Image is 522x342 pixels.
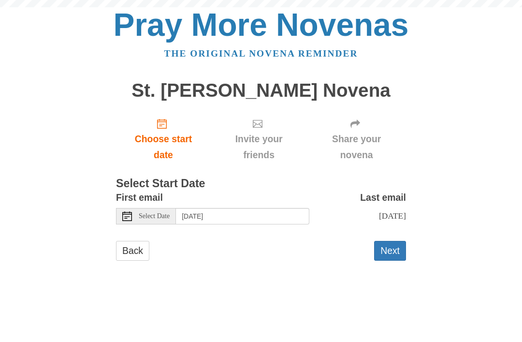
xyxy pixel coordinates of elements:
button: Next [374,241,406,261]
div: Click "Next" to confirm your start date first. [307,110,406,168]
a: Choose start date [116,110,211,168]
a: The original novena reminder [164,48,358,59]
a: Back [116,241,149,261]
span: Share your novena [317,131,396,163]
span: Choose start date [126,131,201,163]
span: Select Date [139,213,170,220]
h1: St. [PERSON_NAME] Novena [116,80,406,101]
a: Pray More Novenas [114,7,409,43]
h3: Select Start Date [116,178,406,190]
span: Invite your friends [220,131,297,163]
label: First email [116,190,163,206]
span: [DATE] [379,211,406,221]
div: Click "Next" to confirm your start date first. [211,110,307,168]
label: Last email [360,190,406,206]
